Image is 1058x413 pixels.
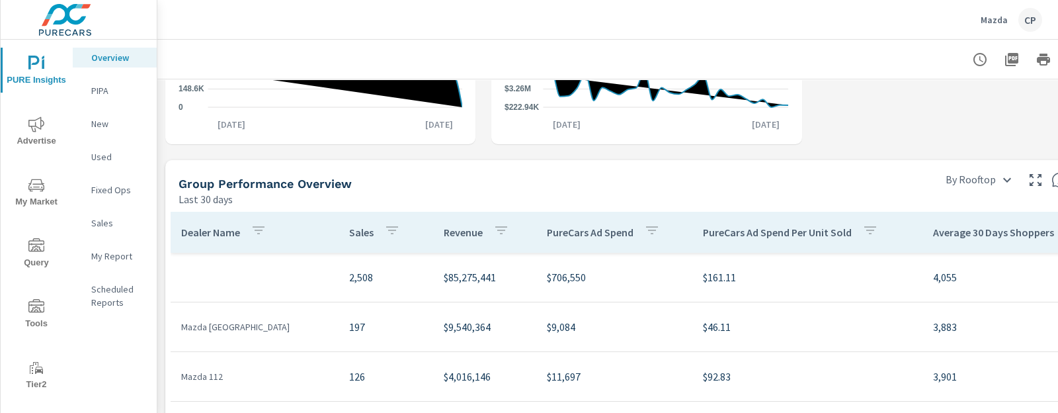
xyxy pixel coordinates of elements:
[416,118,462,131] p: [DATE]
[5,177,68,210] span: My Market
[91,283,146,309] p: Scheduled Reports
[444,269,526,285] p: $85,275,441
[5,360,68,392] span: Tier2
[703,369,912,385] p: $92.83
[181,226,240,239] p: Dealer Name
[505,85,531,94] text: $3.26M
[1030,46,1057,73] button: Print Report
[73,81,157,101] div: PIPA
[5,238,68,271] span: Query
[73,48,157,68] div: Overview
[544,118,590,131] p: [DATE]
[743,118,789,131] p: [DATE]
[181,320,328,334] p: Mazda [GEOGRAPHIC_DATA]
[91,250,146,263] p: My Report
[91,216,146,230] p: Sales
[998,46,1025,73] button: "Export Report to PDF"
[73,180,157,200] div: Fixed Ops
[547,269,682,285] p: $706,550
[505,103,539,112] text: $222.94K
[73,246,157,266] div: My Report
[703,269,912,285] p: $161.11
[73,279,157,312] div: Scheduled Reports
[179,85,204,94] text: 148.6K
[703,319,912,335] p: $46.11
[444,226,483,239] p: Revenue
[444,369,526,385] p: $4,016,146
[933,226,1054,239] p: Average 30 Days Shoppers
[981,14,1008,26] p: Mazda
[91,84,146,97] p: PIPA
[547,369,682,385] p: $11,697
[73,114,157,134] div: New
[91,51,146,64] p: Overview
[5,116,68,149] span: Advertise
[349,269,423,285] p: 2,508
[73,213,157,233] div: Sales
[1018,8,1042,32] div: CP
[91,183,146,197] p: Fixed Ops
[349,369,423,385] p: 126
[73,147,157,167] div: Used
[1025,169,1046,191] button: Make Fullscreen
[179,191,233,207] p: Last 30 days
[349,226,374,239] p: Sales
[179,103,183,112] text: 0
[5,56,68,88] span: PURE Insights
[547,226,633,239] p: PureCars Ad Spend
[5,299,68,332] span: Tools
[179,177,352,191] h5: Group Performance Overview
[938,168,1020,191] div: By Rooftop
[703,226,852,239] p: PureCars Ad Spend Per Unit Sold
[91,117,146,130] p: New
[208,118,255,131] p: [DATE]
[444,319,526,335] p: $9,540,364
[91,150,146,163] p: Used
[547,319,682,335] p: $9,084
[181,370,328,383] p: Mazda 112
[349,319,423,335] p: 197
